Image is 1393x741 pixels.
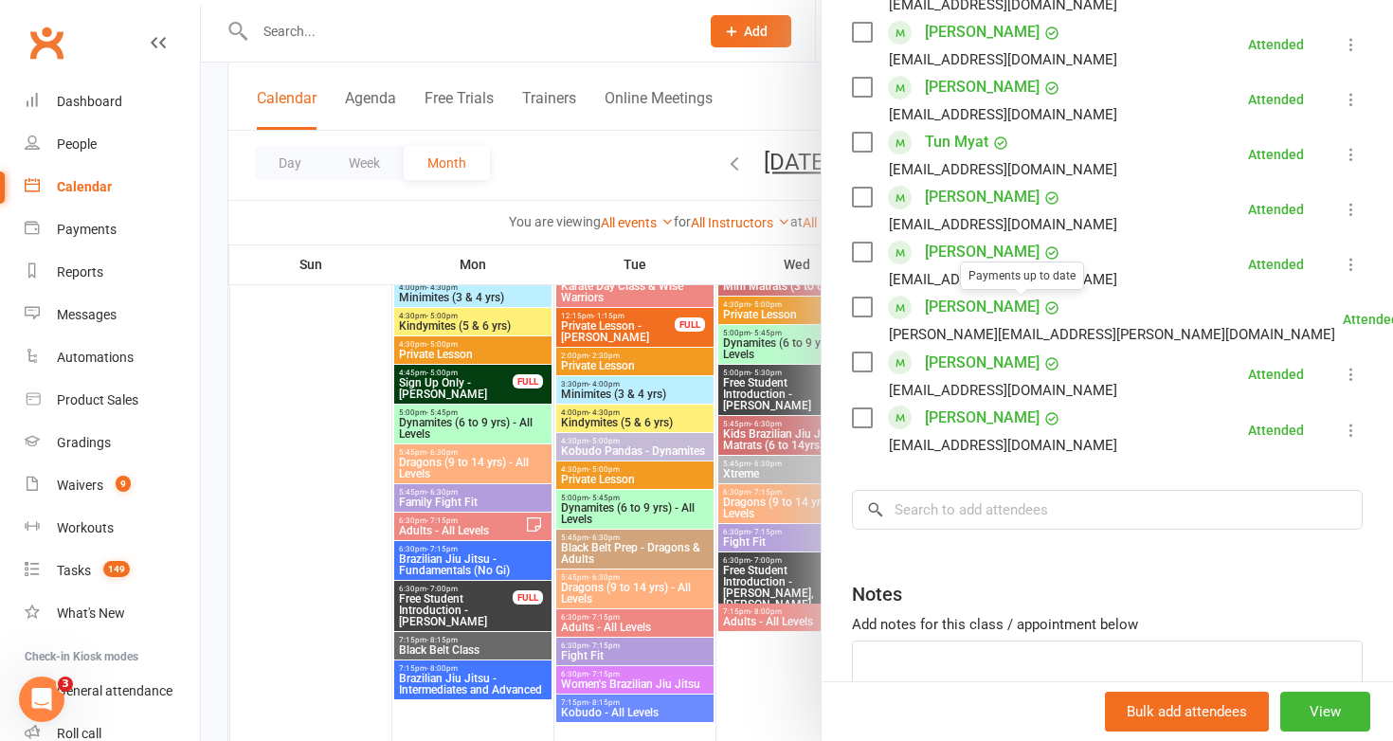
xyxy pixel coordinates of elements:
a: Messages [25,294,200,336]
div: General attendance [57,683,172,698]
div: Attended [1248,203,1304,216]
a: [PERSON_NAME] [925,182,1040,212]
div: [EMAIL_ADDRESS][DOMAIN_NAME] [889,378,1117,403]
a: Dashboard [25,81,200,123]
div: Roll call [57,726,101,741]
a: [PERSON_NAME] [925,72,1040,102]
div: Attended [1248,38,1304,51]
div: [EMAIL_ADDRESS][DOMAIN_NAME] [889,47,1117,72]
div: What's New [57,605,125,621]
a: Waivers 9 [25,464,200,507]
div: Gradings [57,435,111,450]
a: Clubworx [23,19,70,66]
div: [EMAIL_ADDRESS][DOMAIN_NAME] [889,157,1117,182]
div: [EMAIL_ADDRESS][DOMAIN_NAME] [889,212,1117,237]
a: Automations [25,336,200,379]
div: Notes [852,581,902,607]
a: Reports [25,251,200,294]
input: Search to add attendees [852,490,1363,530]
a: Gradings [25,422,200,464]
div: Attended [1248,93,1304,106]
div: Attended [1248,424,1304,437]
span: 3 [58,677,73,692]
a: Product Sales [25,379,200,422]
div: Payments [57,222,117,237]
iframe: Intercom live chat [19,677,64,722]
span: 9 [116,476,131,492]
a: What's New [25,592,200,635]
div: Calendar [57,179,112,194]
div: [PERSON_NAME][EMAIL_ADDRESS][PERSON_NAME][DOMAIN_NAME] [889,322,1335,347]
div: [EMAIL_ADDRESS][DOMAIN_NAME] [889,433,1117,458]
div: Automations [57,350,134,365]
div: Payments up to date [960,262,1084,291]
div: Attended [1248,258,1304,271]
div: People [57,136,97,152]
div: Attended [1248,148,1304,161]
div: Attended [1248,368,1304,381]
a: [PERSON_NAME] [925,237,1040,267]
a: [PERSON_NAME] [925,17,1040,47]
span: 149 [103,561,130,577]
div: Dashboard [57,94,122,109]
a: [PERSON_NAME] [925,292,1040,322]
a: Payments [25,208,200,251]
button: Bulk add attendees [1105,692,1269,732]
a: General attendance kiosk mode [25,670,200,713]
div: Workouts [57,520,114,535]
div: Reports [57,264,103,280]
a: [PERSON_NAME] [925,403,1040,433]
div: Waivers [57,478,103,493]
a: Tun Myat [925,127,988,157]
button: View [1280,692,1370,732]
div: [EMAIL_ADDRESS][DOMAIN_NAME] [889,267,1117,292]
div: [EMAIL_ADDRESS][DOMAIN_NAME] [889,102,1117,127]
a: Calendar [25,166,200,208]
a: Tasks 149 [25,550,200,592]
div: Tasks [57,563,91,578]
a: [PERSON_NAME] [925,348,1040,378]
div: Product Sales [57,392,138,407]
a: Workouts [25,507,200,550]
div: Messages [57,307,117,322]
a: People [25,123,200,166]
div: Add notes for this class / appointment below [852,613,1363,636]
